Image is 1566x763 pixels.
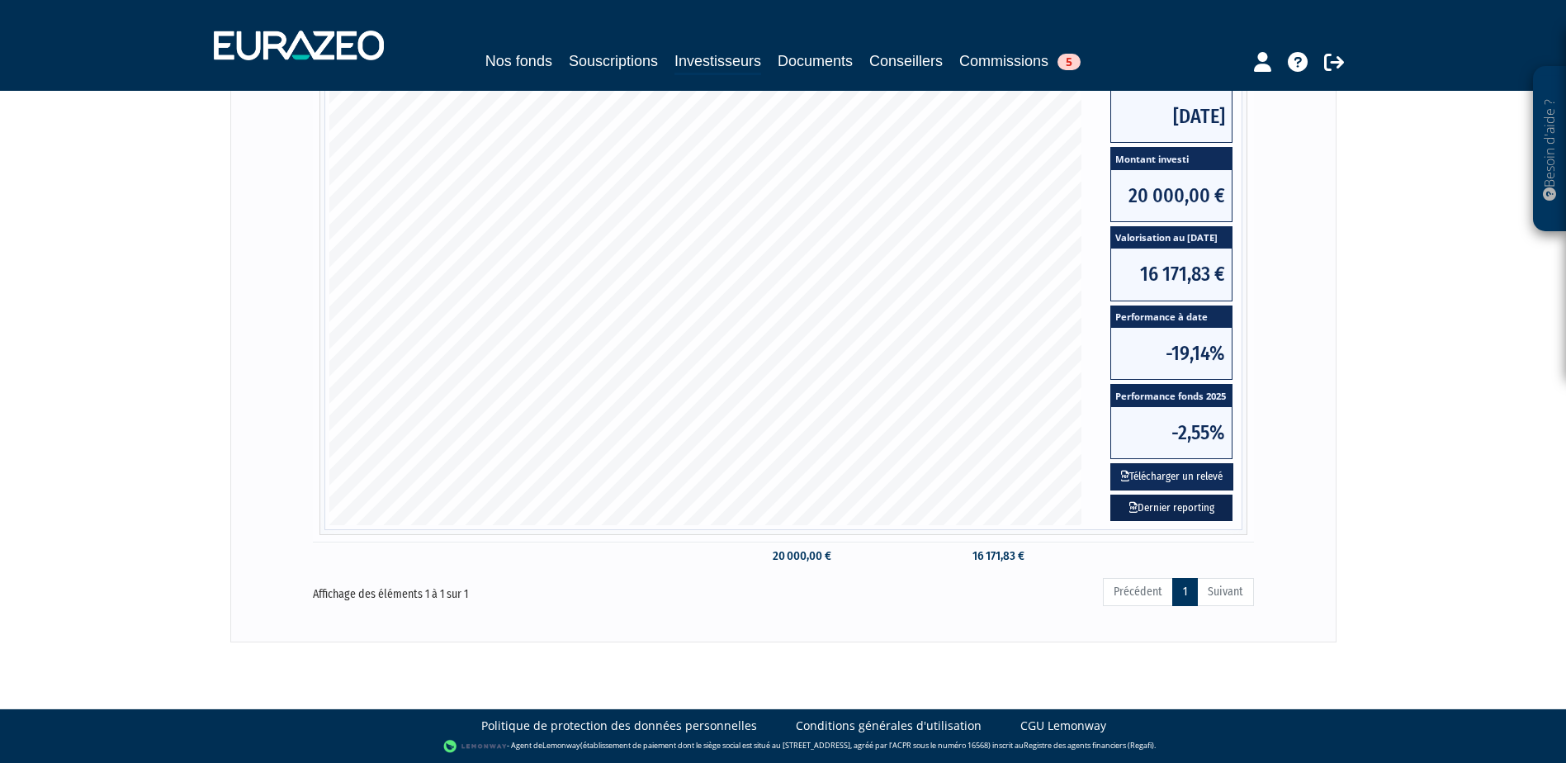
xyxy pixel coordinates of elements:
a: 1 [1172,578,1198,606]
a: Investisseurs [674,50,761,75]
span: Montant investi [1111,148,1232,170]
a: Politique de protection des données personnelles [481,718,757,734]
td: 16 171,83 € [947,542,1034,571]
span: 20 000,00 € [1111,170,1232,221]
div: - Agent de (établissement de paiement dont le siège social est situé au [STREET_ADDRESS], agréé p... [17,738,1549,755]
a: Registre des agents financiers (Regafi) [1024,740,1154,751]
span: Performance fonds 2025 [1111,385,1232,407]
span: Valorisation au [DATE] [1111,227,1232,249]
a: Souscriptions [569,50,658,73]
a: Dernier reporting [1110,495,1232,522]
img: 1732889491-logotype_eurazeo_blanc_rvb.png [214,31,384,60]
a: Lemonway [542,740,580,751]
span: -2,55% [1111,407,1232,458]
img: logo-lemonway.png [443,738,507,755]
span: 5 [1057,54,1081,70]
a: Conseillers [869,50,943,73]
span: Performance à date [1111,306,1232,329]
td: 20 000,00 € [746,542,840,571]
span: -19,14% [1111,328,1232,379]
a: Commissions5 [959,50,1081,73]
a: Nos fonds [485,50,552,73]
div: Affichage des éléments 1 à 1 sur 1 [313,576,691,603]
span: [DATE] [1111,91,1232,142]
a: CGU Lemonway [1020,718,1106,734]
p: Besoin d'aide ? [1540,75,1559,224]
button: Télécharger un relevé [1110,463,1233,490]
span: 16 171,83 € [1111,249,1232,300]
a: Conditions générales d'utilisation [796,718,982,734]
a: Documents [778,50,853,73]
